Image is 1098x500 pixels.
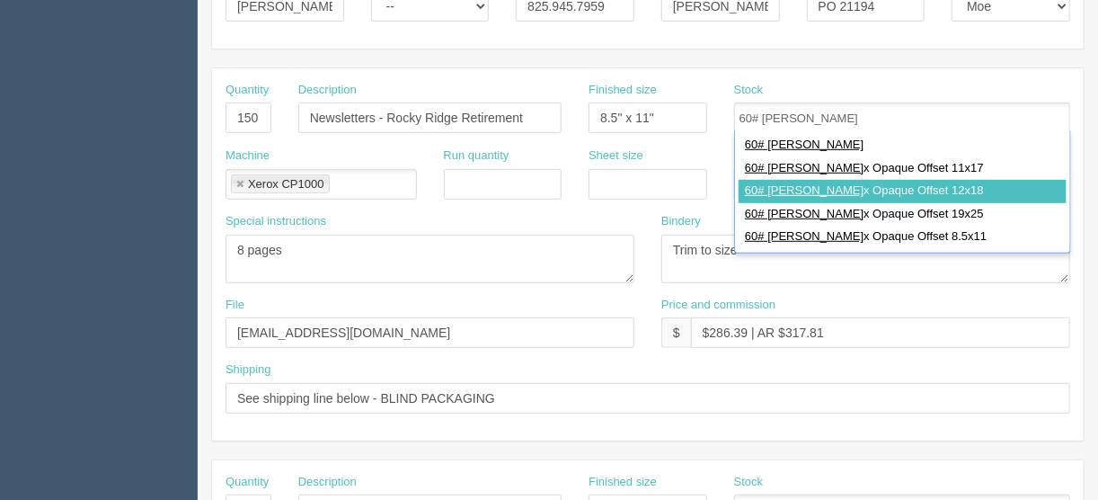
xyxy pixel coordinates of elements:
[739,157,1067,181] div: x Opaque Offset 11x17
[739,203,1067,227] div: x Opaque Offset 19x25
[745,138,863,151] span: 60# [PERSON_NAME]
[745,229,863,243] span: 60# [PERSON_NAME]
[739,226,1067,249] div: x Opaque Offset 8.5x11
[745,161,863,174] span: 60# [PERSON_NAME]
[739,180,1067,203] div: x Opaque Offset 12x18
[745,183,863,197] span: 60# [PERSON_NAME]
[745,207,863,220] span: 60# [PERSON_NAME]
